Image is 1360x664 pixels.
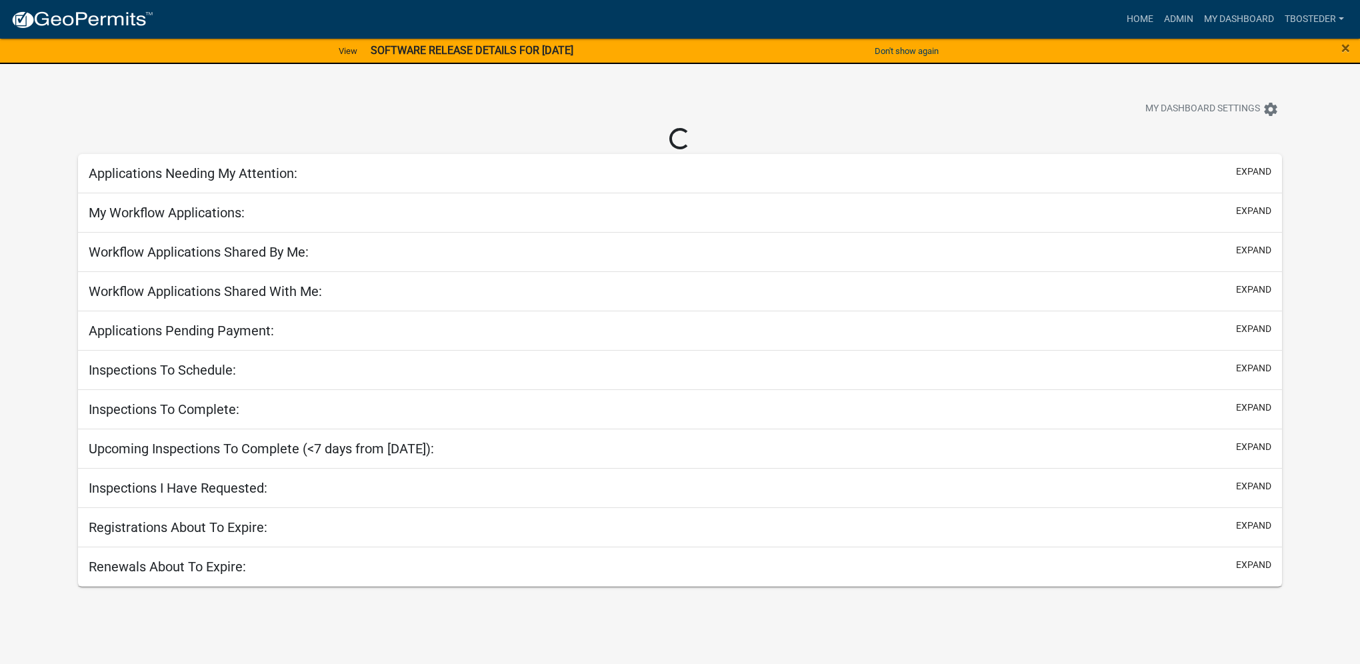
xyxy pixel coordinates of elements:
h5: Workflow Applications Shared With Me: [89,283,322,299]
button: My Dashboard Settingssettings [1135,96,1289,122]
h5: Applications Pending Payment: [89,323,274,339]
i: settings [1263,101,1279,117]
button: expand [1236,519,1271,533]
button: Close [1341,40,1350,56]
button: expand [1236,322,1271,336]
button: Don't show again [869,40,944,62]
button: expand [1236,243,1271,257]
button: expand [1236,165,1271,179]
button: expand [1236,204,1271,218]
h5: Applications Needing My Attention: [89,165,297,181]
h5: Inspections To Schedule: [89,362,236,378]
h5: Registrations About To Expire: [89,519,267,535]
h5: Upcoming Inspections To Complete (<7 days from [DATE]): [89,441,434,457]
h5: My Workflow Applications: [89,205,245,221]
button: expand [1236,558,1271,572]
button: expand [1236,361,1271,375]
a: My Dashboard [1199,7,1279,32]
span: My Dashboard Settings [1145,101,1260,117]
button: expand [1236,283,1271,297]
button: expand [1236,479,1271,493]
a: tbosteder [1279,7,1349,32]
h5: Inspections To Complete: [89,401,239,417]
a: Home [1121,7,1159,32]
button: expand [1236,440,1271,454]
h5: Inspections I Have Requested: [89,480,267,496]
h5: Workflow Applications Shared By Me: [89,244,309,260]
button: expand [1236,401,1271,415]
span: × [1341,39,1350,57]
a: View [333,40,363,62]
strong: SOFTWARE RELEASE DETAILS FOR [DATE] [371,44,573,57]
a: Admin [1159,7,1199,32]
h5: Renewals About To Expire: [89,559,246,575]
